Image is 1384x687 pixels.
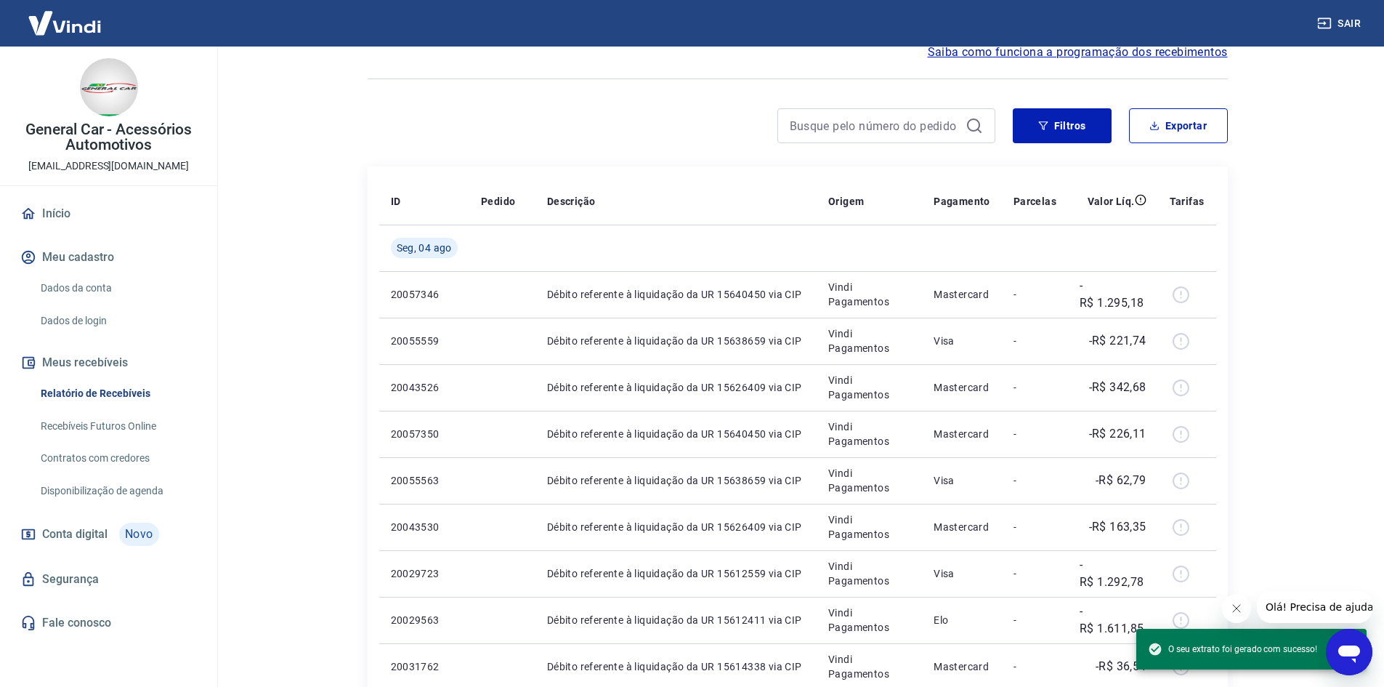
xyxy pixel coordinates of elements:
p: Vindi Pagamentos [828,559,910,588]
p: -R$ 1.295,18 [1080,277,1146,312]
p: -R$ 62,79 [1096,472,1146,489]
p: 20043526 [391,380,458,395]
button: Meu cadastro [17,241,200,273]
a: Conta digitalNovo [17,517,200,552]
a: Relatório de Recebíveis [35,379,200,409]
p: Vindi Pagamentos [828,326,910,355]
p: Débito referente à liquidação da UR 15626409 via CIP [547,380,805,395]
p: Pagamento [934,194,990,209]
p: 20029723 [391,566,458,581]
p: 20055559 [391,334,458,348]
p: Descrição [547,194,596,209]
button: Meus recebíveis [17,347,200,379]
a: Disponibilização de agenda [35,476,200,506]
button: Exportar [1129,108,1228,143]
p: Débito referente à liquidação da UR 15638659 via CIP [547,473,805,488]
p: Vindi Pagamentos [828,466,910,495]
p: 20031762 [391,659,458,674]
iframe: Botão para abrir a janela de mensagens [1326,629,1372,675]
button: Sair [1314,10,1367,37]
p: Vindi Pagamentos [828,280,910,309]
p: - [1013,613,1056,627]
a: Dados de login [35,306,200,336]
p: -R$ 163,35 [1089,518,1146,536]
p: - [1013,427,1056,441]
p: Visa [934,473,990,488]
a: Fale conosco [17,607,200,639]
img: 06814b48-87af-4c93-9090-610e3dfbc8c7.jpeg [80,58,138,116]
p: Visa [934,334,990,348]
a: Recebíveis Futuros Online [35,411,200,441]
p: Débito referente à liquidação da UR 15626409 via CIP [547,520,805,534]
span: Novo [119,523,159,546]
a: Contratos com credores [35,443,200,473]
p: Origem [828,194,864,209]
a: Dados da conta [35,273,200,303]
p: Elo [934,613,990,627]
p: Pedido [481,194,515,209]
p: Valor Líq. [1088,194,1135,209]
p: - [1013,287,1056,302]
p: - [1013,380,1056,395]
p: -R$ 36,54 [1096,658,1146,675]
p: Vindi Pagamentos [828,419,910,449]
span: Seg, 04 ago [397,241,452,255]
span: Olá! Precisa de ajuda? [9,10,122,22]
p: Vindi Pagamentos [828,606,910,635]
p: Mastercard [934,380,990,395]
p: - [1013,520,1056,534]
p: - [1013,566,1056,581]
p: [EMAIL_ADDRESS][DOMAIN_NAME] [28,158,189,174]
p: 20057346 [391,287,458,302]
p: 20057350 [391,427,458,441]
p: Parcelas [1013,194,1056,209]
p: Vindi Pagamentos [828,373,910,402]
p: 20043530 [391,520,458,534]
p: 20055563 [391,473,458,488]
p: -R$ 221,74 [1089,332,1146,350]
p: -R$ 226,11 [1089,425,1146,443]
p: Débito referente à liquidação da UR 15638659 via CIP [547,334,805,348]
p: -R$ 1.292,78 [1080,556,1146,591]
p: Débito referente à liquidação da UR 15640450 via CIP [547,287,805,302]
p: - [1013,473,1056,488]
p: Vindi Pagamentos [828,652,910,681]
p: - [1013,334,1056,348]
iframe: Mensagem da empresa [1257,591,1372,623]
p: Débito referente à liquidação da UR 15640450 via CIP [547,427,805,441]
span: O seu extrato foi gerado com sucesso! [1148,642,1317,656]
p: Mastercard [934,659,990,674]
iframe: Fechar mensagem [1222,594,1251,623]
p: Tarifas [1170,194,1205,209]
p: Visa [934,566,990,581]
button: Filtros [1013,108,1112,143]
a: Início [17,198,200,230]
p: Vindi Pagamentos [828,513,910,542]
p: -R$ 1.611,85 [1080,603,1146,638]
p: - [1013,659,1056,674]
span: Conta digital [42,524,108,545]
p: Mastercard [934,287,990,302]
p: Mastercard [934,427,990,441]
p: General Car - Acessórios Automotivos [12,122,206,153]
p: Débito referente à liquidação da UR 15612559 via CIP [547,566,805,581]
p: Débito referente à liquidação da UR 15612411 via CIP [547,613,805,627]
p: Mastercard [934,520,990,534]
p: 20029563 [391,613,458,627]
a: Segurança [17,563,200,595]
p: ID [391,194,401,209]
p: Débito referente à liquidação da UR 15614338 via CIP [547,659,805,674]
p: -R$ 342,68 [1089,379,1146,396]
img: Vindi [17,1,112,45]
input: Busque pelo número do pedido [790,115,960,137]
a: Saiba como funciona a programação dos recebimentos [928,44,1228,61]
